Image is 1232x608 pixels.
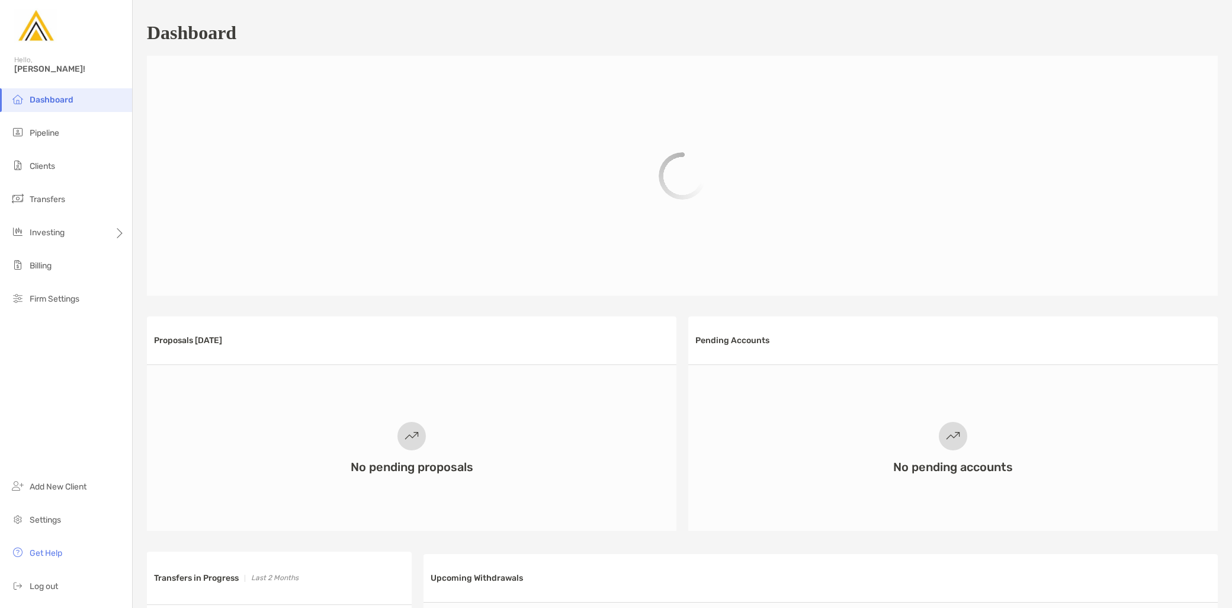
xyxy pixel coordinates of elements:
h3: No pending proposals [351,460,473,474]
h3: Transfers in Progress [154,573,239,583]
span: Investing [30,228,65,238]
span: Log out [30,581,58,591]
h3: Proposals [DATE] [154,335,222,345]
span: Pipeline [30,128,59,138]
img: logout icon [11,578,25,593]
img: billing icon [11,258,25,272]
span: Settings [30,515,61,525]
span: Dashboard [30,95,73,105]
h1: Dashboard [147,22,236,44]
img: add_new_client icon [11,479,25,493]
span: Billing [30,261,52,271]
h3: Pending Accounts [695,335,769,345]
span: Add New Client [30,482,86,492]
img: transfers icon [11,191,25,206]
img: pipeline icon [11,125,25,139]
span: Clients [30,161,55,171]
span: Transfers [30,194,65,204]
p: Last 2 Months [251,571,299,585]
span: [PERSON_NAME]! [14,64,125,74]
h3: No pending accounts [893,460,1013,474]
img: clients icon [11,158,25,172]
img: investing icon [11,225,25,239]
img: firm-settings icon [11,291,25,305]
span: Firm Settings [30,294,79,304]
h3: Upcoming Withdrawals [431,573,523,583]
span: Get Help [30,548,62,558]
img: settings icon [11,512,25,526]
img: Zoe Logo [14,5,57,47]
img: dashboard icon [11,92,25,106]
img: get-help icon [11,545,25,559]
